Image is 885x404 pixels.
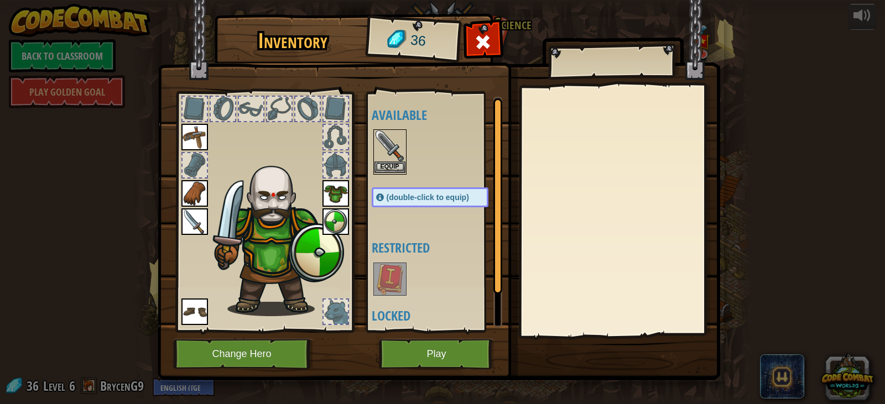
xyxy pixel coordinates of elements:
[181,124,208,150] img: portrait.png
[181,208,208,235] img: portrait.png
[322,208,349,235] img: portrait.png
[181,298,208,325] img: portrait.png
[374,264,405,295] img: portrait.png
[374,130,405,161] img: portrait.png
[374,161,405,173] button: Equip
[372,108,511,122] h4: Available
[372,308,511,323] h4: Locked
[209,155,345,316] img: male.png
[322,180,349,207] img: portrait.png
[409,30,426,51] span: 36
[173,339,314,369] button: Change Hero
[222,29,363,53] h1: Inventory
[379,339,494,369] button: Play
[387,193,469,202] span: (double-click to equip)
[181,180,208,207] img: portrait.png
[372,240,511,255] h4: Restricted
